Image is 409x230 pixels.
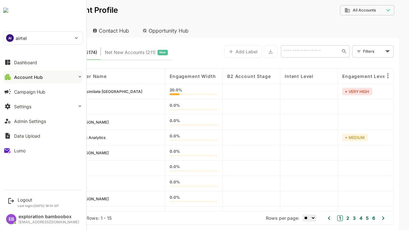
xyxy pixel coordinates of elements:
[147,165,196,172] div: 0.0%
[315,215,320,221] button: 1
[3,71,83,83] button: Account Hub
[202,45,239,58] button: Add Label
[65,24,112,38] div: Contact Hub
[14,119,46,124] div: Admin Settings
[55,196,86,201] span: Hawkins-Crosby
[340,45,371,58] div: Filters
[3,100,83,113] button: Settings
[4,32,83,44] div: AIairtel
[262,73,291,79] span: Intent Level
[320,134,345,141] div: MEDIUM
[14,104,31,109] div: Settings
[3,56,83,69] button: Dashboard
[3,85,83,98] button: Campaign Hub
[19,214,79,219] div: exploration bamboobox
[55,89,120,94] span: Reassimilate Argentina
[147,103,196,111] div: 0.0%
[147,88,196,95] div: 20.0%
[82,48,133,57] span: Net New Accounts ( 211 )
[18,204,59,208] p: Last login: [DATE] 19:14 IST
[14,74,43,80] div: Account Hub
[3,8,8,13] img: undefinedjpg
[137,48,143,57] span: New
[147,119,196,126] div: 0.0%
[147,180,196,187] div: 0.0%
[342,215,346,222] button: 5
[147,211,196,218] div: 0.0%
[205,73,248,79] span: B2 Account Stage
[341,48,361,55] div: Filters
[329,215,333,222] button: 3
[45,73,84,79] span: Customer Name
[320,88,350,95] div: VERY HIGH
[19,48,75,57] span: Known accounts you’ve identified to target - imported from CRM, Offline upload, or promoted from ...
[16,35,27,42] p: airtel
[14,89,45,95] div: Campaign Hub
[115,24,172,38] div: Opportunity Hub
[14,133,40,139] div: Data Upload
[147,149,196,157] div: 0.0%
[242,45,255,58] button: Export the selected data as CSV
[6,214,16,224] div: EB
[330,8,353,12] span: All Accounts
[55,150,86,155] span: Armstrong-Cabrera
[10,6,96,14] p: Unified Account Profile
[55,120,86,125] span: Conner-Nguyen
[336,215,340,222] button: 4
[6,34,14,42] div: AI
[18,197,59,203] div: Logout
[318,4,372,17] div: All Accounts
[322,7,362,13] div: All Accounts
[147,73,193,79] span: Engagement Width
[14,148,26,153] div: Lumo
[243,215,277,221] span: Rows per page:
[147,195,196,203] div: 0.0%
[19,220,79,224] div: [EMAIL_ADDRESS][DOMAIN_NAME]
[3,144,83,157] button: Lumo
[10,24,63,38] div: Account Hub
[3,115,83,127] button: Admin Settings
[48,135,83,140] span: TransOrg Analytics
[3,129,83,142] button: Data Upload
[14,60,37,65] div: Dashboard
[19,215,89,221] div: Total Rows: 105174 | Rows: 1 - 15
[147,134,196,141] div: 0.0%
[82,48,145,57] div: Newly surfaced ICP-fit accounts from Intent, Website, LinkedIn, and other engagement signals.
[348,215,353,222] button: 6
[322,215,327,222] button: 2
[320,73,364,79] span: Engagement Level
